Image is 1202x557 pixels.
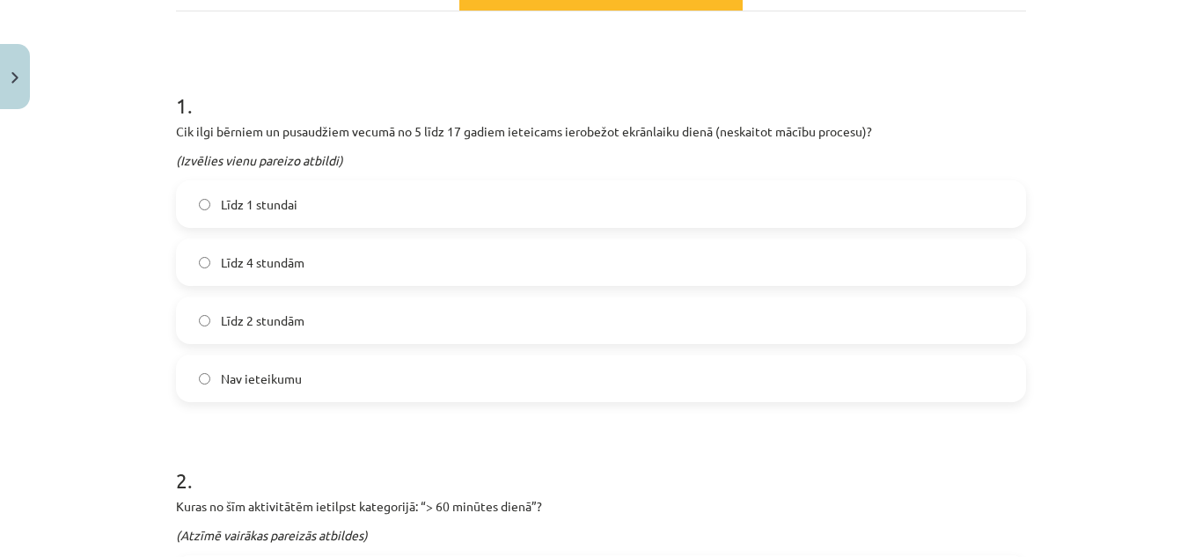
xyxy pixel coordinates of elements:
[176,62,1026,117] h1: 1 .
[221,195,297,214] span: Līdz 1 stundai
[199,315,210,326] input: Līdz 2 stundām
[221,311,304,330] span: Līdz 2 stundām
[199,199,210,210] input: Līdz 1 stundai
[176,152,343,168] em: (Izvēlies vienu pareizo atbildi)
[11,72,18,84] img: icon-close-lesson-0947bae3869378f0d4975bcd49f059093ad1ed9edebbc8119c70593378902aed.svg
[176,527,368,543] em: (Atzīmē vairākas pareizās atbildes)
[199,373,210,385] input: Nav ieteikumu
[176,122,1026,141] p: Cik ilgi bērniem un pusaudžiem vecumā no 5 līdz 17 gadiem ieteicams ierobežot ekrānlaiku dienā (n...
[176,437,1026,492] h1: 2 .
[199,257,210,268] input: Līdz 4 stundām
[221,253,304,272] span: Līdz 4 stundām
[176,497,1026,516] p: Kuras no šīm aktivitātēm ietilpst kategorijā: “> 60 minūtes dienā”?
[221,370,302,388] span: Nav ieteikumu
